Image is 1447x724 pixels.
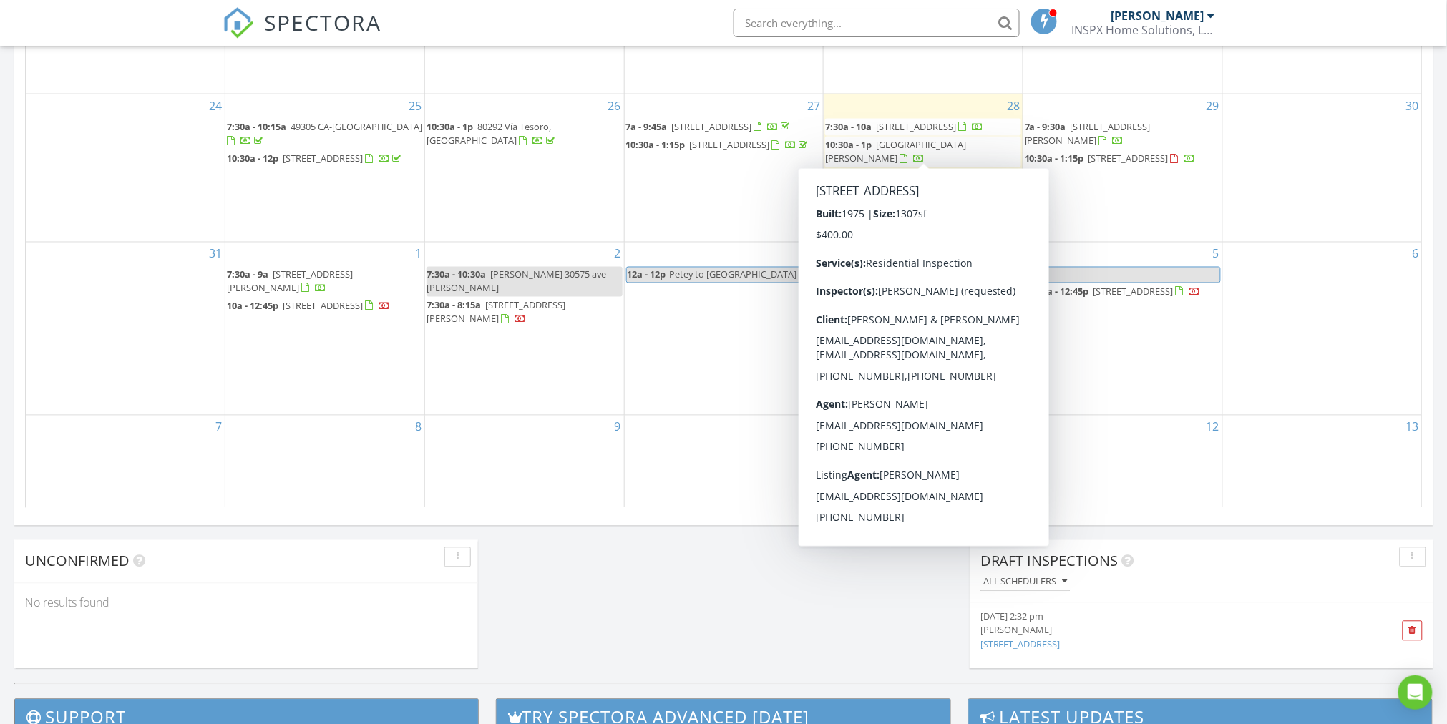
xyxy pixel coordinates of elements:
span: [STREET_ADDRESS] [876,120,956,133]
span: 10:30a - 1p [825,138,872,151]
a: 10a - 12:45p [STREET_ADDRESS] [227,300,390,313]
div: All schedulers [983,577,1068,587]
a: Go to September 11, 2025 [1004,416,1023,439]
span: [STREET_ADDRESS] [1093,285,1174,298]
a: 7:30a - 10:15a 49305 CA-[GEOGRAPHIC_DATA] [227,120,422,147]
td: Go to September 11, 2025 [824,415,1023,507]
a: Go to August 29, 2025 [1204,94,1222,117]
td: Go to September 1, 2025 [225,242,425,415]
div: Open Intercom Messenger [1398,675,1433,710]
a: 7:30a - 8:15a [STREET_ADDRESS][PERSON_NAME] [427,298,623,328]
div: [DATE] 2:32 pm [980,610,1349,624]
a: 7:30a - 8:15a [STREET_ADDRESS][PERSON_NAME] [427,299,565,326]
a: 10:30a - 1:15p [STREET_ADDRESS] [626,137,822,154]
td: Go to August 28, 2025 [824,94,1023,242]
a: [STREET_ADDRESS] [980,638,1061,651]
span: 10:30a - 12:45p [1025,285,1089,298]
span: Draft Inspections [980,552,1119,571]
span: 7a - 9:45a [626,120,668,133]
a: Go to September 12, 2025 [1204,416,1222,439]
a: Go to September 1, 2025 [412,243,424,265]
span: [STREET_ADDRESS][PERSON_NAME] [427,299,565,326]
span: 10:30a - 1p [427,120,473,133]
td: Go to September 12, 2025 [1023,415,1223,507]
span: 2:30p [825,441,849,454]
a: Go to September 6, 2025 [1410,243,1422,265]
td: Go to September 9, 2025 [424,415,624,507]
span: 7:30a - 8:15a [427,299,481,312]
span: 10:30a - 1:15p [626,138,686,151]
a: Go to September 7, 2025 [213,416,225,439]
span: 7:30a - 10:15a [227,120,286,133]
td: Go to September 3, 2025 [624,242,824,415]
a: 10:30a - 12p [STREET_ADDRESS] [227,150,423,167]
a: 10:30a - 1:15p [STREET_ADDRESS] [1025,152,1196,165]
a: 10:30a - 12p [STREET_ADDRESS] [227,152,404,165]
td: Go to August 30, 2025 [1222,94,1422,242]
div: INSPX Home Solutions, LLC [1072,23,1215,37]
span: [PERSON_NAME] 30575 ave [PERSON_NAME] [427,268,606,295]
span: Petey to [GEOGRAPHIC_DATA] [670,268,797,281]
a: Go to August 30, 2025 [1403,94,1422,117]
a: 7:30a - 9a [STREET_ADDRESS][PERSON_NAME] [227,268,353,295]
a: 10:30a - 12:45p [STREET_ADDRESS] [1025,285,1201,298]
a: 7a - 9:45a [STREET_ADDRESS] [626,119,822,136]
a: 7a - 9:45a [STREET_ADDRESS] [626,120,793,133]
td: Go to September 2, 2025 [424,242,624,415]
a: Go to September 8, 2025 [412,416,424,439]
td: Go to September 8, 2025 [225,415,425,507]
span: 80292 Vía Tesoro, [GEOGRAPHIC_DATA] [427,120,551,147]
span: [STREET_ADDRESS][PERSON_NAME] [227,268,353,295]
input: Search everything... [734,9,1020,37]
td: Go to August 26, 2025 [424,94,624,242]
a: Go to August 31, 2025 [206,243,225,265]
a: Go to September 5, 2025 [1210,243,1222,265]
a: Go to September 10, 2025 [804,416,823,439]
td: Go to August 31, 2025 [26,242,225,415]
a: 10:30a - 1:15p [STREET_ADDRESS] [1025,150,1221,167]
td: Go to August 24, 2025 [26,94,225,242]
span: 7a - 9:30a [1025,120,1066,133]
a: Go to August 26, 2025 [605,94,624,117]
span: 12a - 12p [627,268,667,283]
a: Go to August 28, 2025 [1004,94,1023,117]
td: Go to August 25, 2025 [225,94,425,242]
td: Go to September 6, 2025 [1222,242,1422,415]
span: Unconfirmed [25,552,130,571]
span: [STREET_ADDRESS][PERSON_NAME] [1025,120,1151,147]
a: Go to August 24, 2025 [206,94,225,117]
button: All schedulers [980,573,1071,592]
td: Go to September 13, 2025 [1222,415,1422,507]
a: 10:30a - 1p 80292 Vía Tesoro, [GEOGRAPHIC_DATA] [427,120,557,147]
div: [PERSON_NAME] [1111,9,1204,23]
a: Go to September 4, 2025 [1010,243,1023,265]
a: Go to September 2, 2025 [612,243,624,265]
span: 10a - 12:45p [227,300,278,313]
span: [STREET_ADDRESS] [283,300,363,313]
span: Petey - Dental $150 [853,441,934,454]
a: 10:30a - 1p 80292 Vía Tesoro, [GEOGRAPHIC_DATA] [427,119,623,150]
td: Go to August 29, 2025 [1023,94,1223,242]
span: 10:30a - 12p [227,152,278,165]
td: Go to August 27, 2025 [624,94,824,242]
span: 7:30a - 10:30a [427,268,486,281]
a: 7:30a - 10:15a 49305 CA-[GEOGRAPHIC_DATA] [227,119,423,150]
td: Go to September 7, 2025 [26,415,225,507]
a: Go to September 13, 2025 [1403,416,1422,439]
span: [GEOGRAPHIC_DATA][PERSON_NAME] [825,138,966,165]
span: [STREET_ADDRESS] [1088,152,1169,165]
a: 7:30a - 9a [STREET_ADDRESS][PERSON_NAME] [227,267,423,298]
a: 7:30a - 10a [STREET_ADDRESS] [825,120,983,133]
a: 7:30a - 10a [STREET_ADDRESS] [825,119,1021,136]
a: Go to September 9, 2025 [612,416,624,439]
span: [STREET_ADDRESS] [283,152,363,165]
a: Go to September 3, 2025 [811,243,823,265]
a: 10:30a - 1p [GEOGRAPHIC_DATA][PERSON_NAME] [825,137,1021,167]
a: 10:30a - 1p [GEOGRAPHIC_DATA][PERSON_NAME] [825,138,966,165]
img: The Best Home Inspection Software - Spectora [223,7,254,39]
span: 49305 CA-[GEOGRAPHIC_DATA] [291,120,422,133]
a: 10a - 12:45p [STREET_ADDRESS] [227,298,423,315]
span: 7:30a - 9a [227,268,268,281]
a: SPECTORA [223,19,381,49]
span: 10:30a - 1:15p [1025,152,1084,165]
